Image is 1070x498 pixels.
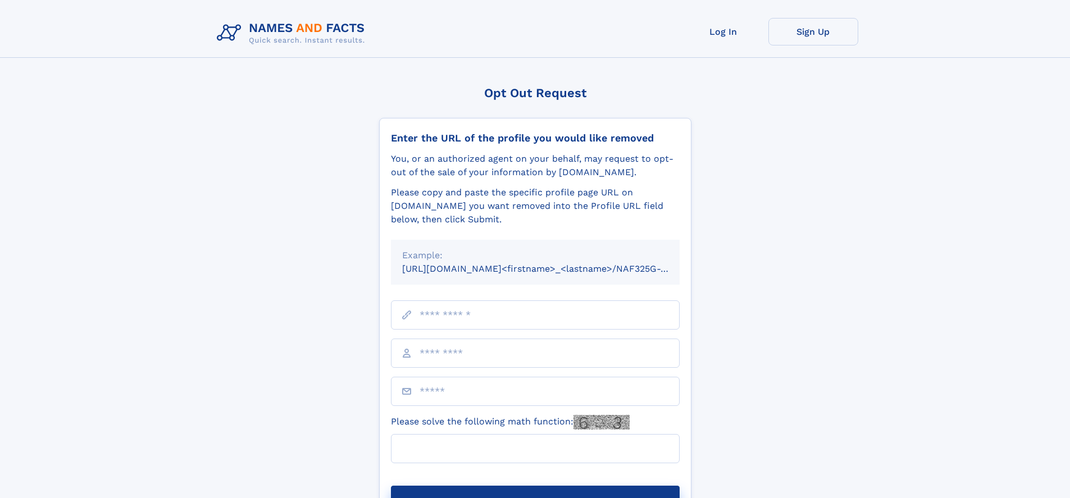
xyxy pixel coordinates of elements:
[402,249,668,262] div: Example:
[391,132,680,144] div: Enter the URL of the profile you would like removed
[402,263,701,274] small: [URL][DOMAIN_NAME]<firstname>_<lastname>/NAF325G-xxxxxxxx
[768,18,858,45] a: Sign Up
[391,415,630,430] label: Please solve the following math function:
[379,86,691,100] div: Opt Out Request
[391,152,680,179] div: You, or an authorized agent on your behalf, may request to opt-out of the sale of your informatio...
[212,18,374,48] img: Logo Names and Facts
[679,18,768,45] a: Log In
[391,186,680,226] div: Please copy and paste the specific profile page URL on [DOMAIN_NAME] you want removed into the Pr...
